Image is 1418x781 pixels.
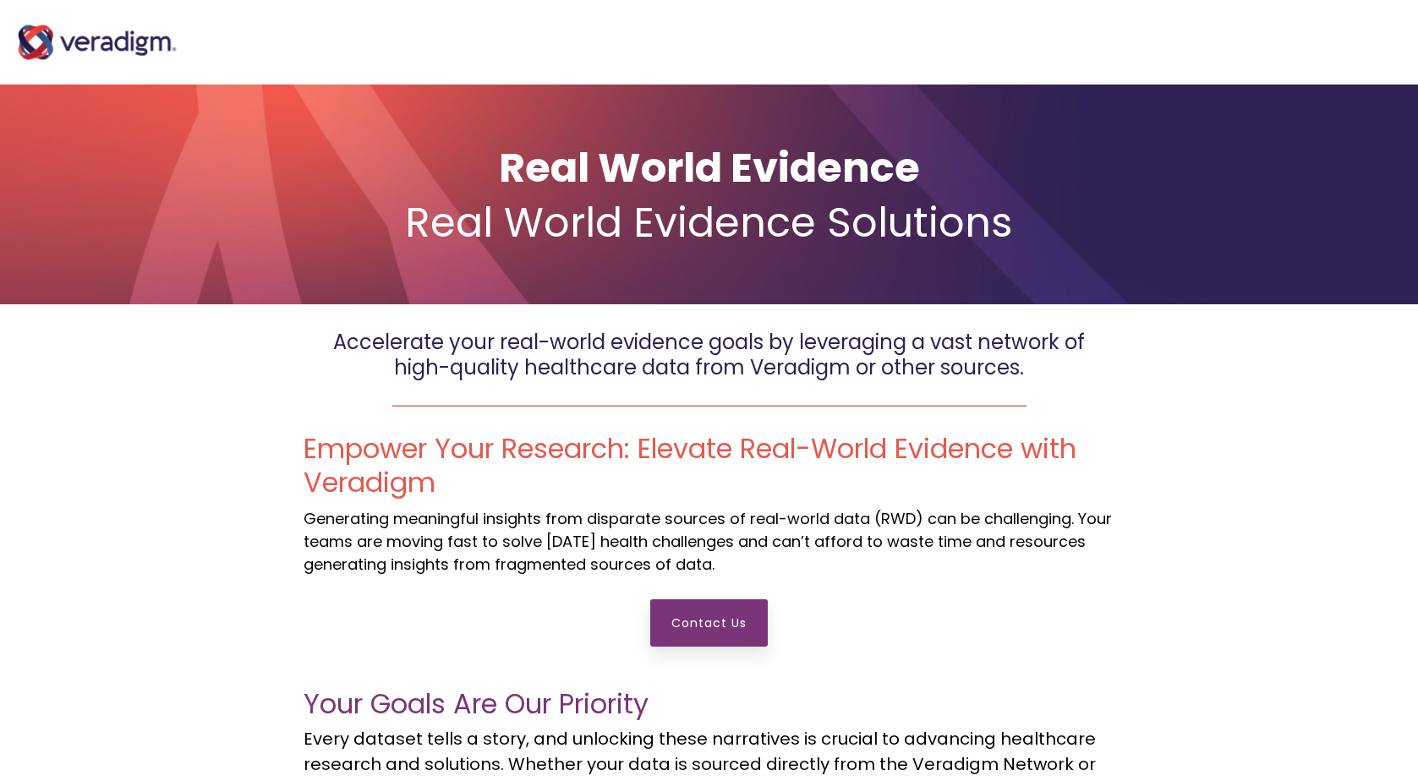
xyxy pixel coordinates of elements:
a: Contact Us [650,599,768,647]
p: Generating meaningful insights from disparate sources of real-world data (RWD) can be challenging... [304,507,1115,576]
span: Real World Evidence Solutions [405,194,1013,251]
span: Accelerate your real-world evidence goals by leveraging a vast network of high-quality healthcare... [333,328,1085,381]
span: Empower Your Research: Elevate Real-World Evidence with Veradigm [304,429,1076,501]
img: Veradigm Logo [13,8,182,76]
span: Real World Evidence [499,139,920,196]
span: Your Goals Are Our Priority [304,685,649,723]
